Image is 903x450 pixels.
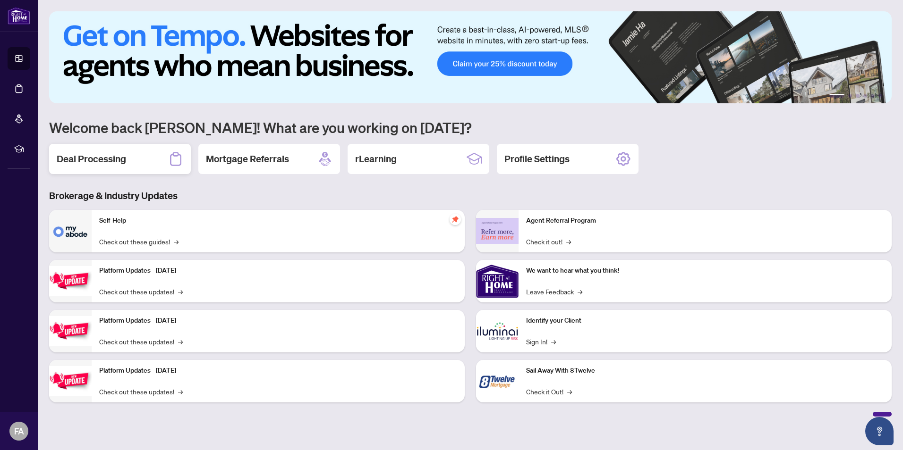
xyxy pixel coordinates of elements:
[865,417,894,445] button: Open asap
[99,386,183,397] a: Check out these updates!→
[504,152,570,166] h2: Profile Settings
[174,236,179,247] span: →
[178,386,183,397] span: →
[99,336,183,347] a: Check out these updates!→
[526,366,884,376] p: Sail Away With 8Twelve
[49,118,892,136] h1: Welcome back [PERSON_NAME]! What are you working on [DATE]?
[526,386,572,397] a: Check it Out!→
[14,425,24,438] span: FA
[99,286,183,297] a: Check out these updates!→
[49,316,92,346] img: Platform Updates - July 8, 2025
[551,336,556,347] span: →
[567,386,572,397] span: →
[99,366,457,376] p: Platform Updates - [DATE]
[49,11,892,103] img: Slide 0
[526,336,556,347] a: Sign In!→
[178,286,183,297] span: →
[99,266,457,276] p: Platform Updates - [DATE]
[848,94,852,98] button: 2
[8,7,30,25] img: logo
[450,214,461,225] span: pushpin
[578,286,582,297] span: →
[871,94,875,98] button: 5
[863,94,867,98] button: 4
[476,360,519,402] img: Sail Away With 8Twelve
[99,316,457,326] p: Platform Updates - [DATE]
[49,366,92,396] img: Platform Updates - June 23, 2025
[526,236,571,247] a: Check it out!→
[526,316,884,326] p: Identify your Client
[476,218,519,244] img: Agent Referral Program
[526,286,582,297] a: Leave Feedback→
[526,266,884,276] p: We want to hear what you think!
[878,94,882,98] button: 6
[49,266,92,296] img: Platform Updates - July 21, 2025
[49,210,92,252] img: Self-Help
[178,336,183,347] span: →
[566,236,571,247] span: →
[99,236,179,247] a: Check out these guides!→
[57,152,126,166] h2: Deal Processing
[476,260,519,302] img: We want to hear what you think!
[99,216,457,226] p: Self-Help
[206,152,289,166] h2: Mortgage Referrals
[856,94,860,98] button: 3
[49,189,892,202] h3: Brokerage & Industry Updates
[526,216,884,226] p: Agent Referral Program
[355,152,397,166] h2: rLearning
[829,94,844,98] button: 1
[476,310,519,352] img: Identify your Client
